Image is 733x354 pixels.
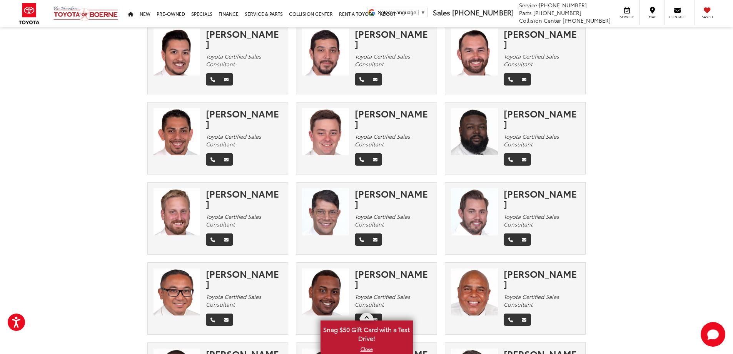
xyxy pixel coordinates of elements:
[378,10,426,15] a: Select Language​
[452,7,514,17] span: [PHONE_NUMBER]
[206,29,282,49] div: [PERSON_NAME]
[206,153,220,166] a: Phone
[421,10,426,15] span: ▼
[618,14,636,19] span: Service
[206,52,261,68] em: Toyota Certified Sales Consultant
[368,153,382,166] a: Email
[355,293,410,308] em: Toyota Certified Sales Consultant
[517,233,531,246] a: Email
[701,322,725,347] button: Toggle Chat Window
[451,268,498,315] img: Andrew Morgan
[206,213,261,228] em: Toyota Certified Sales Consultant
[154,108,200,155] img: Jose Gutierrez
[451,29,498,75] img: James Gillean
[451,108,498,155] img: Byron Johnson
[206,133,261,148] em: Toyota Certified Sales Consultant
[451,188,498,235] img: Matthew Trevino
[504,188,580,209] div: [PERSON_NAME]
[355,213,410,228] em: Toyota Certified Sales Consultant
[504,153,518,166] a: Phone
[355,268,431,289] div: [PERSON_NAME]
[302,29,349,75] img: Justin Thompson
[206,188,282,209] div: [PERSON_NAME]
[355,188,431,209] div: [PERSON_NAME]
[219,73,233,86] a: Email
[302,188,349,235] img: Ricardo Snell
[519,1,537,9] span: Service
[699,14,716,19] span: Saved
[504,268,580,289] div: [PERSON_NAME]
[517,153,531,166] a: Email
[533,9,581,17] span: [PHONE_NUMBER]
[206,108,282,129] div: [PERSON_NAME]
[418,10,419,15] span: ​
[302,268,349,315] img: Rob Font
[53,6,119,22] img: Vic Vaughan Toyota of Boerne
[504,133,559,148] em: Toyota Certified Sales Consultant
[206,73,220,86] a: Phone
[355,52,410,68] em: Toyota Certified Sales Consultant
[539,1,587,9] span: [PHONE_NUMBER]
[504,213,559,228] em: Toyota Certified Sales Consultant
[563,17,611,24] span: [PHONE_NUMBER]
[154,268,200,315] img: Russell Sitjar
[355,73,369,86] a: Phone
[504,108,580,129] div: [PERSON_NAME]
[355,133,410,148] em: Toyota Certified Sales Consultant
[206,293,261,308] em: Toyota Certified Sales Consultant
[368,233,382,246] a: Email
[154,29,200,75] img: Victor Gutierrez
[154,188,200,235] img: Andrew Cope
[206,314,220,326] a: Phone
[368,73,382,86] a: Email
[219,153,233,166] a: Email
[355,108,431,129] div: [PERSON_NAME]
[355,29,431,49] div: [PERSON_NAME]
[321,321,412,345] span: Snag $50 Gift Card with a Test Drive!
[355,153,369,166] a: Phone
[504,314,518,326] a: Phone
[206,268,282,289] div: [PERSON_NAME]
[669,14,686,19] span: Contact
[517,73,531,86] a: Email
[504,73,518,86] a: Phone
[219,233,233,246] a: Email
[355,233,369,246] a: Phone
[644,14,661,19] span: Map
[378,10,416,15] span: Select Language
[302,108,349,155] img: Jared Cheney
[519,17,561,24] span: Collision Center
[504,233,518,246] a: Phone
[701,322,725,347] svg: Start Chat
[433,7,450,17] span: Sales
[206,233,220,246] a: Phone
[219,314,233,326] a: Email
[517,314,531,326] a: Email
[504,52,559,68] em: Toyota Certified Sales Consultant
[504,29,580,49] div: [PERSON_NAME]
[519,9,532,17] span: Parts
[504,293,559,308] em: Toyota Certified Sales Consultant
